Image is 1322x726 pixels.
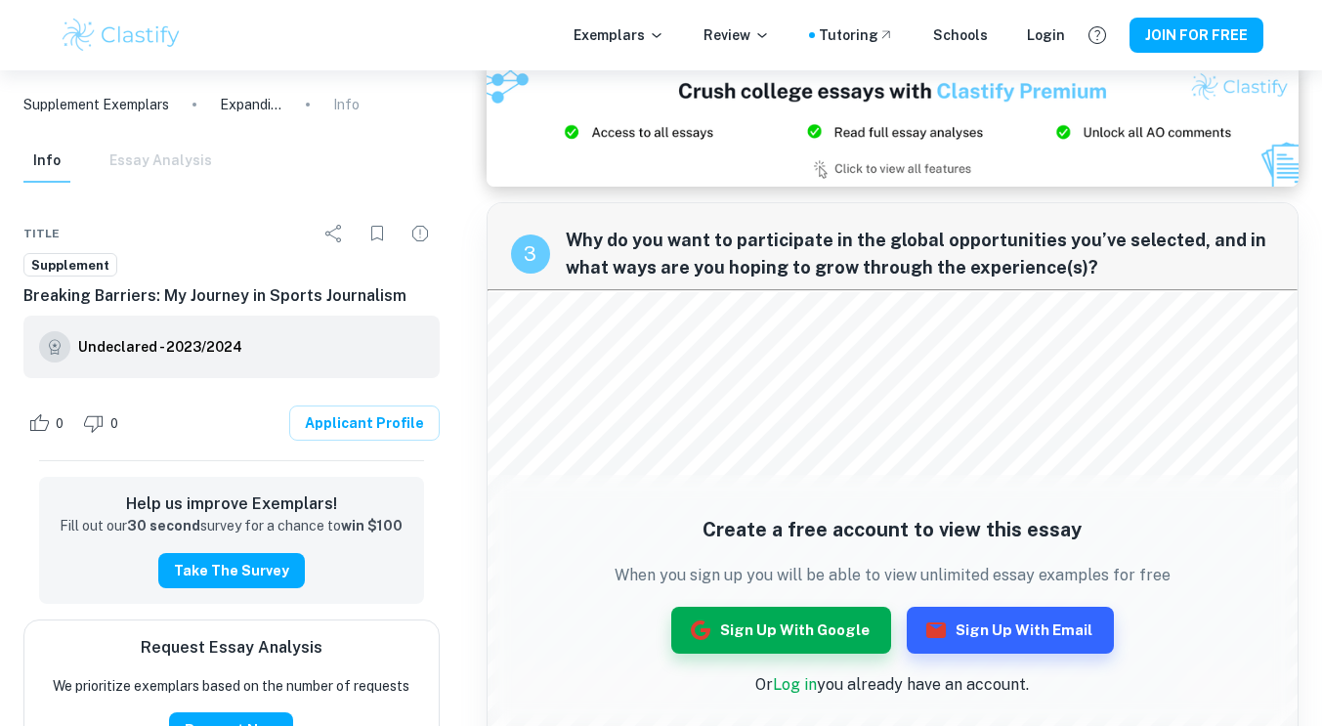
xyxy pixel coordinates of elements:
[24,256,116,276] span: Supplement
[23,140,70,183] button: Info
[1081,19,1114,52] button: Help and Feedback
[78,407,129,439] div: Dislike
[358,214,397,253] div: Bookmark
[55,492,408,516] h6: Help us improve Exemplars!
[289,406,440,441] a: Applicant Profile
[23,284,440,308] h6: Breaking Barriers: My Journey in Sports Journalism
[615,673,1171,697] p: Or you already have an account.
[401,214,440,253] div: Report issue
[23,407,74,439] div: Like
[23,94,169,115] a: Supplement Exemplars
[158,553,305,588] button: Take the Survey
[566,227,1274,281] span: Why do you want to participate in the global opportunities you’ve selected, and in what ways are ...
[23,253,117,278] a: Supplement
[60,516,403,537] p: Fill out our survey for a chance to
[574,24,664,46] p: Exemplars
[220,94,282,115] p: Expanding Horizons: Embracing Honors Carolina's Global Opportunities
[341,518,403,534] strong: win $100
[100,414,129,434] span: 0
[511,235,550,274] div: recipe
[773,675,817,694] a: Log in
[78,331,242,363] a: Undeclared - 2023/2024
[1027,24,1065,46] a: Login
[704,24,770,46] p: Review
[1130,18,1263,53] button: JOIN FOR FREE
[78,336,242,358] h6: Undeclared - 2023/2024
[53,675,409,697] p: We prioritize exemplars based on the number of requests
[615,515,1171,544] h5: Create a free account to view this essay
[671,607,891,654] button: Sign up with Google
[933,24,988,46] a: Schools
[60,16,184,55] img: Clastify logo
[315,214,354,253] div: Share
[141,636,322,660] h6: Request Essay Analysis
[333,94,360,115] p: Info
[487,64,1299,187] img: Ad
[819,24,894,46] a: Tutoring
[907,607,1114,654] button: Sign up with Email
[23,225,60,242] span: Title
[45,414,74,434] span: 0
[615,564,1171,587] p: When you sign up you will be able to view unlimited essay examples for free
[127,518,200,534] strong: 30 second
